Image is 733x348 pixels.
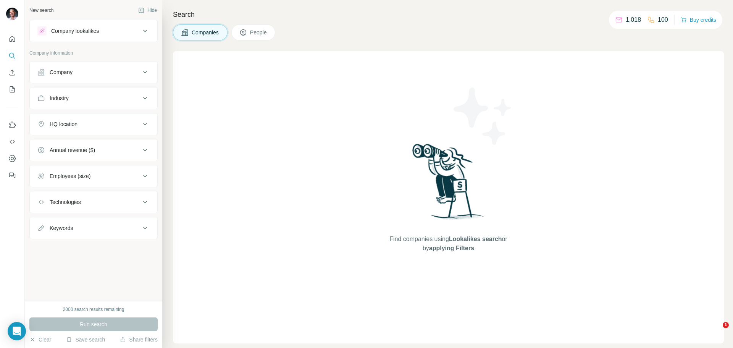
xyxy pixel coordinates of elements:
[63,306,124,313] div: 2000 search results remaining
[387,235,509,253] span: Find companies using or by
[681,15,716,25] button: Buy credits
[30,193,157,211] button: Technologies
[6,66,18,79] button: Enrich CSV
[626,15,641,24] p: 1,018
[409,142,488,227] img: Surfe Illustration - Woman searching with binoculars
[30,219,157,237] button: Keywords
[30,22,157,40] button: Company lookalikes
[30,115,157,133] button: HQ location
[8,322,26,340] div: Open Intercom Messenger
[6,8,18,20] img: Avatar
[30,167,157,185] button: Employees (size)
[192,29,220,36] span: Companies
[30,63,157,81] button: Company
[6,118,18,132] button: Use Surfe on LinkedIn
[120,336,158,343] button: Share filters
[66,336,105,343] button: Save search
[6,83,18,96] button: My lists
[133,5,162,16] button: Hide
[29,50,158,57] p: Company information
[30,141,157,159] button: Annual revenue ($)
[50,224,73,232] div: Keywords
[6,32,18,46] button: Quick start
[6,49,18,63] button: Search
[29,336,51,343] button: Clear
[250,29,268,36] span: People
[6,168,18,182] button: Feedback
[658,15,668,24] p: 100
[50,198,81,206] div: Technologies
[29,7,53,14] div: New search
[50,120,77,128] div: HQ location
[30,89,157,107] button: Industry
[723,322,729,328] span: 1
[6,152,18,165] button: Dashboard
[50,68,73,76] div: Company
[51,27,99,35] div: Company lookalikes
[6,135,18,149] button: Use Surfe API
[707,322,725,340] iframe: Intercom live chat
[173,9,724,20] h4: Search
[50,172,90,180] div: Employees (size)
[449,82,517,151] img: Surfe Illustration - Stars
[50,94,69,102] div: Industry
[429,245,474,251] span: applying Filters
[50,146,95,154] div: Annual revenue ($)
[449,236,502,242] span: Lookalikes search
